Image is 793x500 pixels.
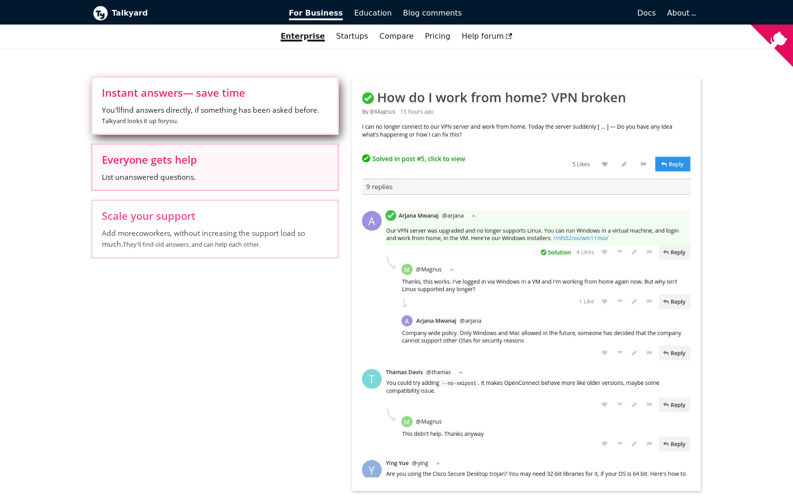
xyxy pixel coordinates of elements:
[93,6,276,21] a: Talkyard logoTalkyard
[352,78,701,491] img: vbw5ybfth72mgfdf2l4jj5r6ovhzwp.jpg
[348,5,397,21] a: Education
[462,32,512,41] span: Help forum
[93,6,108,21] img: Talkyard logo
[354,8,392,17] span: Education
[102,105,328,126] span: You'll find answers directly, if something has been asked before.
[637,8,656,17] span: Docs
[112,7,276,19] b: Talkyard
[380,32,414,41] a: Compare
[397,5,468,21] a: Blog comments
[667,8,694,17] a: About
[102,117,178,125] small: Talkyard looks it up for you .
[330,28,374,44] a: Startups
[456,28,518,44] a: Help forum
[102,154,328,165] span: Everyone gets help
[283,5,349,21] a: For Business
[102,228,328,250] span: Add more coworkers , without increasing the support load so much.
[102,210,328,221] span: Scale your support
[289,8,343,20] span: For Business
[468,5,662,21] a: Docs
[275,28,330,44] a: Enterprise
[123,240,260,249] small: They'll find old answers, and can help each other.
[403,8,462,17] span: Blog comments
[102,87,328,98] span: Instant answers — save time
[102,172,328,182] span: List unanswered questions.
[419,28,456,44] a: Pricing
